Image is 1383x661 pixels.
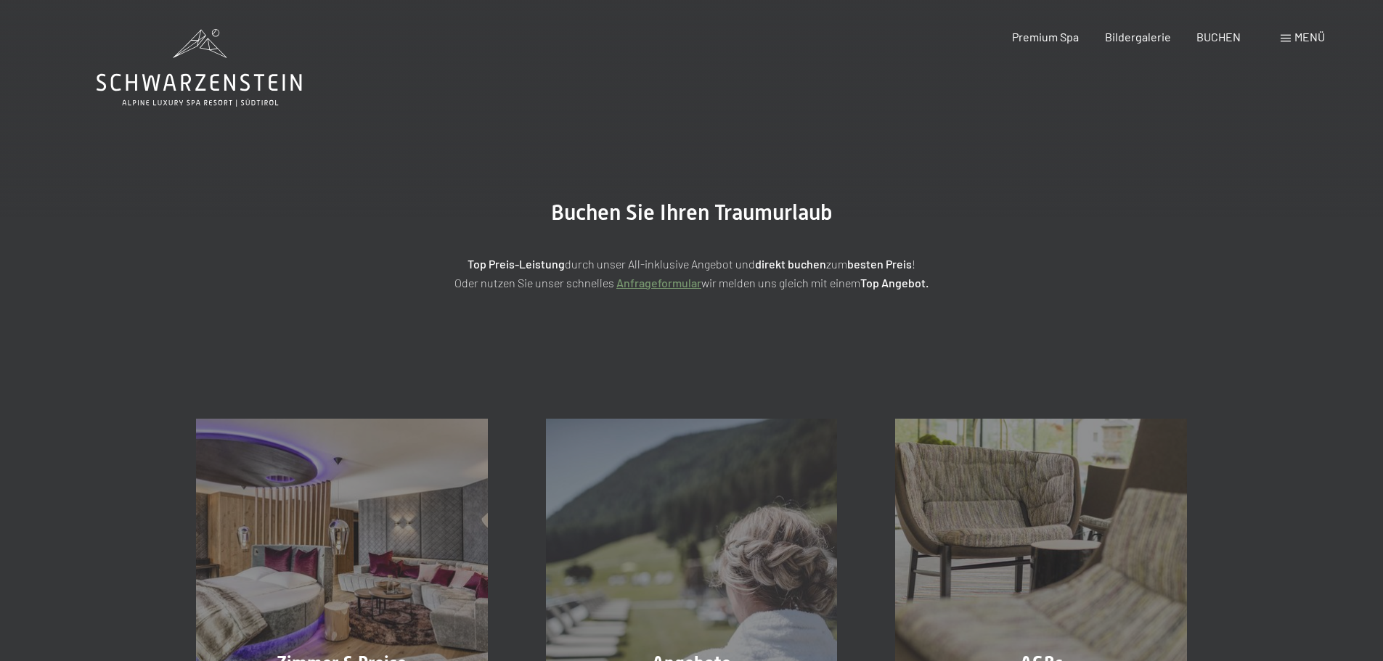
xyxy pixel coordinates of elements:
[1105,30,1171,44] a: Bildergalerie
[551,200,833,225] span: Buchen Sie Ihren Traumurlaub
[847,257,912,271] strong: besten Preis
[860,276,929,290] strong: Top Angebot.
[329,255,1055,292] p: durch unser All-inklusive Angebot und zum ! Oder nutzen Sie unser schnelles wir melden uns gleich...
[616,276,701,290] a: Anfrageformular
[755,257,826,271] strong: direkt buchen
[1294,30,1325,44] span: Menü
[468,257,565,271] strong: Top Preis-Leistung
[1196,30,1241,44] a: BUCHEN
[1012,30,1079,44] a: Premium Spa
